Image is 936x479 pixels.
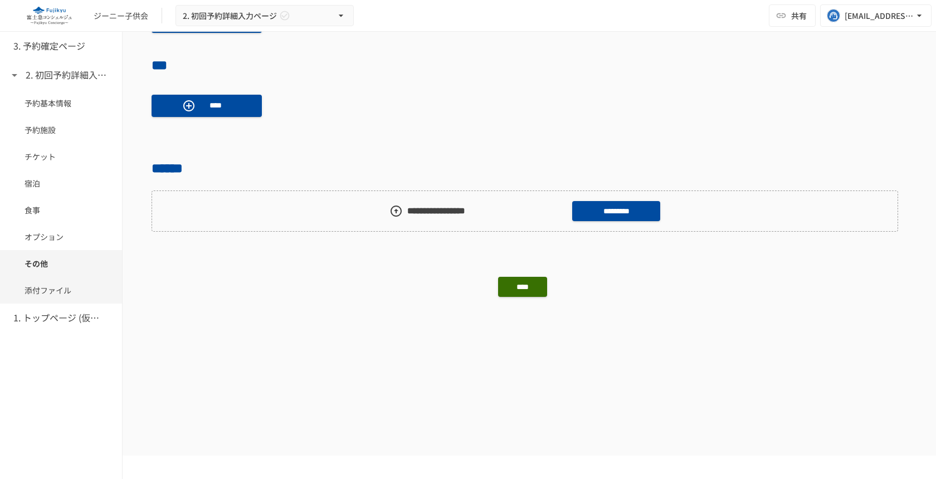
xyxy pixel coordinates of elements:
span: 添付ファイル [25,284,97,296]
span: 予約基本情報 [25,97,97,109]
div: ジーニー子供会 [94,10,148,22]
img: eQeGXtYPV2fEKIA3pizDiVdzO5gJTl2ahLbsPaD2E4R [13,7,85,25]
span: オプション [25,231,97,243]
div: [EMAIL_ADDRESS][DOMAIN_NAME] [845,9,914,23]
button: [EMAIL_ADDRESS][DOMAIN_NAME] [820,4,932,27]
button: 2. 初回予約詳細入力ページ [175,5,354,27]
h6: 2. 初回予約詳細入力ページ [26,68,115,82]
span: その他 [25,257,97,270]
span: 食事 [25,204,97,216]
button: 共有 [769,4,816,27]
span: チケット [25,150,97,163]
span: 2. 初回予約詳細入力ページ [183,9,277,23]
h6: 1. トップページ (仮予約一覧) [13,311,103,325]
h6: 3. 予約確定ページ [13,39,85,53]
span: 宿泊 [25,177,97,189]
span: 予約施設 [25,124,97,136]
span: 共有 [791,9,807,22]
